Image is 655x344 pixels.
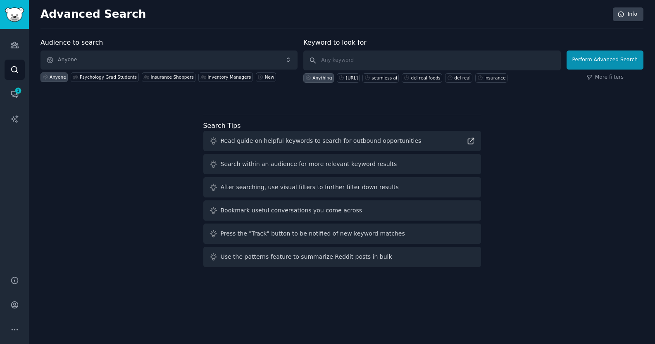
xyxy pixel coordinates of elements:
div: Search within an audience for more relevant keyword results [221,160,397,168]
div: [URL] [346,75,358,81]
div: Anything [312,75,332,81]
label: Search Tips [203,122,241,130]
div: Insurance Shoppers [151,74,194,80]
img: GummySearch logo [5,7,24,22]
span: 1 [14,88,22,94]
div: insurance [484,75,505,81]
div: del real [454,75,470,81]
div: Inventory Managers [207,74,251,80]
div: Use the patterns feature to summarize Reddit posts in bulk [221,253,392,261]
div: After searching, use visual filters to further filter down results [221,183,399,192]
input: Any keyword [303,51,560,70]
div: Read guide on helpful keywords to search for outbound opportunities [221,137,422,145]
a: 1 [5,84,25,104]
a: Info [613,7,643,22]
div: Bookmark useful conversations you come across [221,206,362,215]
label: Audience to search [40,38,103,46]
h2: Advanced Search [40,8,608,21]
button: Perform Advanced Search [567,51,643,70]
div: Psychology Grad Students [80,74,137,80]
div: del real foods [411,75,440,81]
div: Press the "Track" button to be notified of new keyword matches [221,229,405,238]
div: Anyone [50,74,66,80]
button: Anyone [40,51,298,70]
div: New [265,74,274,80]
label: Keyword to look for [303,38,367,46]
div: seamless ai [372,75,397,81]
a: More filters [586,74,624,81]
a: New [256,72,276,82]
